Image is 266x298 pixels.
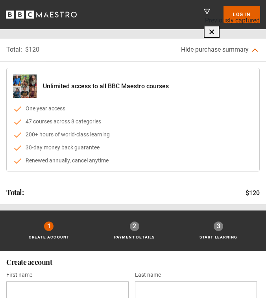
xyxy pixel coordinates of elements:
p: Unlimited access to all BBC Maestro courses [43,82,169,91]
p: Payment details [114,234,155,240]
li: Renewed annually, cancel anytime [13,156,253,165]
li: One year access [13,104,253,113]
div: 2 [130,222,139,231]
div: 1 [44,222,54,231]
p: $120 [25,45,39,54]
p: Create Account [29,234,70,240]
li: 47 courses across 8 categories [13,117,253,126]
p: Total: [6,45,22,54]
p: Start learning [199,234,238,240]
li: 200+ hours of world-class learning [13,130,253,139]
h2: Total: [6,188,24,197]
span: Hide purchase summary [181,46,249,53]
button: Hide purchase summary [175,39,266,61]
a: Log In [224,6,260,23]
div: 3 [214,222,223,231]
p: $120 [246,188,260,198]
svg: BBC Maestro [6,9,77,20]
li: 30-day money back guarantee [13,143,253,152]
h2: Create account [6,257,260,267]
label: First name [6,270,32,280]
label: Last name [135,270,161,280]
